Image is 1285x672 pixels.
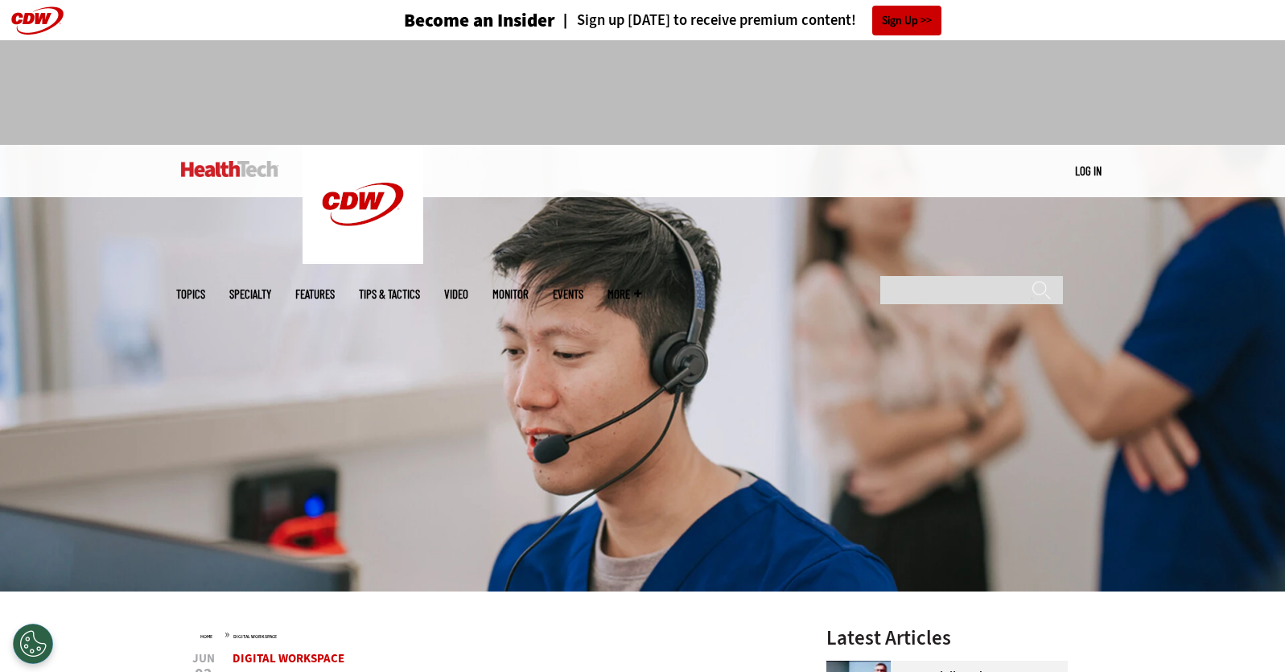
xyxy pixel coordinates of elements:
a: Tips & Tactics [359,288,420,300]
a: MonITor [492,288,529,300]
span: Topics [176,288,205,300]
a: Digital Workspace [233,650,344,666]
a: CDW [303,251,423,268]
a: Features [295,288,335,300]
iframe: advertisement [350,56,936,129]
a: Sign Up [872,6,941,35]
a: Log in [1075,163,1102,178]
div: Cookies Settings [13,624,53,664]
h3: Become an Insider [404,11,555,30]
a: Digital Workspace [233,633,277,640]
div: » [200,628,785,641]
span: More [607,288,641,300]
a: Home [200,633,212,640]
button: Open Preferences [13,624,53,664]
img: Home [181,161,278,177]
a: Become an Insider [344,11,555,30]
span: Jun [192,653,215,665]
div: User menu [1075,163,1102,179]
span: Specialty [229,288,271,300]
a: Sign up [DATE] to receive premium content! [555,13,856,28]
h3: Latest Articles [826,628,1068,648]
a: Events [553,288,583,300]
a: Video [444,288,468,300]
img: Home [303,145,423,264]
